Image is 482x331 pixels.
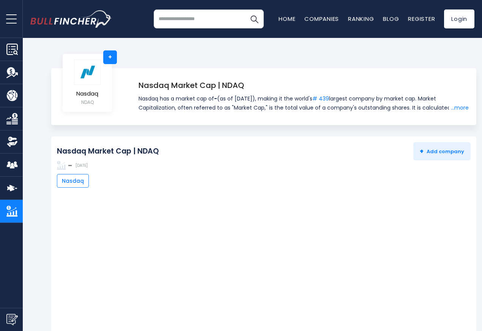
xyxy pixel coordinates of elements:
h1: Nasdaq Market Cap | NDAQ [139,80,469,91]
small: NDAQ [74,99,101,106]
a: Login [444,9,474,28]
strong: - [68,160,72,171]
span: [DATE] [76,163,88,168]
a: # 439 [312,95,329,102]
button: Search [245,9,264,28]
h2: Nasdaq Market Cap | NDAQ [57,147,159,156]
a: Companies [304,15,339,23]
span: Nasdaq [74,91,101,97]
span: Add company [420,148,464,155]
a: Ranking [348,15,374,23]
strong: - [214,95,217,102]
img: Ownership [6,136,18,147]
a: + [103,50,117,64]
button: +Add company [413,142,471,160]
img: bullfincher logo [30,10,112,28]
a: Go to homepage [30,10,112,28]
img: addasd [57,161,66,170]
a: Register [408,15,435,23]
span: Nasdaq [62,177,84,184]
a: Blog [383,15,399,23]
a: Home [279,15,295,23]
strong: + [420,147,424,155]
a: ...more [449,103,469,112]
img: logo [74,60,101,85]
a: Nasdaq NDAQ [74,59,101,107]
span: Nasdaq has a market cap of (as of [DATE]), making it the world's largest company by market cap. M... [139,94,469,112]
